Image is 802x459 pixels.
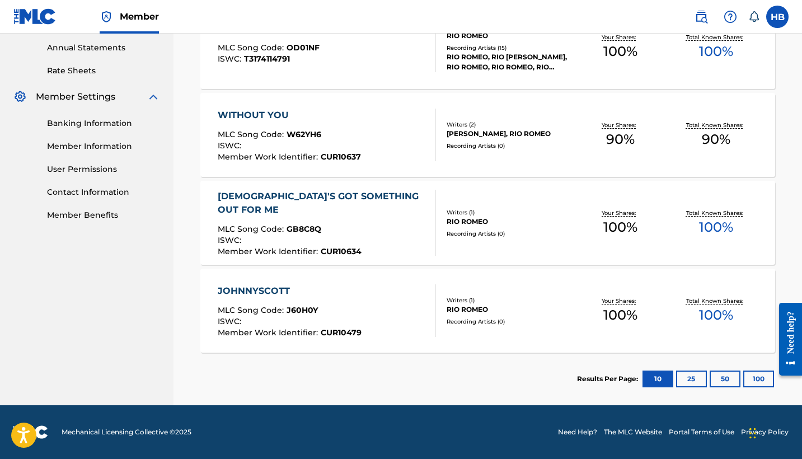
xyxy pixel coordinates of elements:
a: The MLC Website [604,427,662,437]
a: Contact Information [47,186,160,198]
div: Recording Artists ( 0 ) [447,142,573,150]
p: Total Known Shares: [686,33,746,41]
span: 90 % [702,129,730,149]
span: CUR10634 [321,246,362,256]
a: User Permissions [47,163,160,175]
a: Member Information [47,140,160,152]
span: Member Work Identifier : [218,152,321,162]
span: OD01NF [287,43,320,53]
span: GB8C8Q [287,224,321,234]
p: Your Shares: [602,33,639,41]
img: Top Rightsholder [100,10,113,24]
a: OVER & OVERMLC Song Code:OD01NFISWC:T3174114791Writers (1)RIO ROMEORecording Artists (15)RIO ROME... [200,5,775,89]
p: Total Known Shares: [686,297,746,305]
div: [DEMOGRAPHIC_DATA]'S GOT SOMETHING OUT FOR ME [218,190,426,217]
span: 100 % [603,217,637,237]
div: [PERSON_NAME], RIO ROMEO [447,129,573,139]
div: RIO ROMEO, RIO [PERSON_NAME], RIO ROMEO, RIO ROMEO, RIO ROMEO [447,52,573,72]
img: search [695,10,708,24]
div: Drag [749,416,756,450]
span: 100 % [699,305,733,325]
a: Annual Statements [47,42,160,54]
button: 100 [743,371,774,387]
iframe: Chat Widget [746,405,802,459]
p: Total Known Shares: [686,209,746,217]
div: Notifications [748,11,759,22]
div: Writers ( 1 ) [447,296,573,305]
a: Rate Sheets [47,65,160,77]
span: MLC Song Code : [218,43,287,53]
span: ISWC : [218,235,244,245]
div: Recording Artists ( 0 ) [447,230,573,238]
div: Writers ( 2 ) [447,120,573,129]
div: WITHOUT YOU [218,109,361,122]
span: W62YH6 [287,129,321,139]
span: J60H0Y [287,305,318,315]
p: Results Per Page: [577,374,641,384]
a: Banking Information [47,118,160,129]
span: CUR10479 [321,327,362,338]
span: Mechanical Licensing Collective © 2025 [62,427,191,437]
span: T3174114791 [244,54,290,64]
div: JOHNNYSCOTT [218,284,362,298]
p: Your Shares: [602,209,639,217]
a: [DEMOGRAPHIC_DATA]'S GOT SOMETHING OUT FOR MEMLC Song Code:GB8C8QISWC:Member Work Identifier:CUR1... [200,181,775,265]
span: ISWC : [218,316,244,326]
a: Member Benefits [47,209,160,221]
a: Public Search [690,6,712,28]
div: Recording Artists ( 0 ) [447,317,573,326]
img: logo [13,425,48,439]
div: RIO ROMEO [447,217,573,227]
span: MLC Song Code : [218,129,287,139]
img: help [724,10,737,24]
div: Help [719,6,742,28]
span: Member [120,10,159,23]
span: 100 % [699,41,733,62]
span: ISWC : [218,140,244,151]
div: Writers ( 1 ) [447,208,573,217]
div: RIO ROMEO [447,31,573,41]
span: 100 % [603,305,637,325]
a: WITHOUT YOUMLC Song Code:W62YH6ISWC:Member Work Identifier:CUR10637Writers (2)[PERSON_NAME], RIO ... [200,93,775,177]
button: 25 [676,371,707,387]
p: Your Shares: [602,297,639,305]
div: Recording Artists ( 15 ) [447,44,573,52]
img: MLC Logo [13,8,57,25]
span: Member Work Identifier : [218,327,321,338]
div: RIO ROMEO [447,305,573,315]
img: expand [147,90,160,104]
p: Total Known Shares: [686,121,746,129]
span: MLC Song Code : [218,305,287,315]
span: MLC Song Code : [218,224,287,234]
span: 90 % [606,129,635,149]
a: Need Help? [558,427,597,437]
a: Portal Terms of Use [669,427,734,437]
span: CUR10637 [321,152,361,162]
iframe: Resource Center [771,293,802,386]
span: Member Work Identifier : [218,246,321,256]
a: Privacy Policy [741,427,789,437]
p: Your Shares: [602,121,639,129]
button: 10 [642,371,673,387]
span: 100 % [603,41,637,62]
span: ISWC : [218,54,244,64]
img: Member Settings [13,90,27,104]
button: 50 [710,371,740,387]
a: JOHNNYSCOTTMLC Song Code:J60H0YISWC:Member Work Identifier:CUR10479Writers (1)RIO ROMEORecording ... [200,269,775,353]
div: User Menu [766,6,789,28]
span: 100 % [699,217,733,237]
span: Member Settings [36,90,115,104]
